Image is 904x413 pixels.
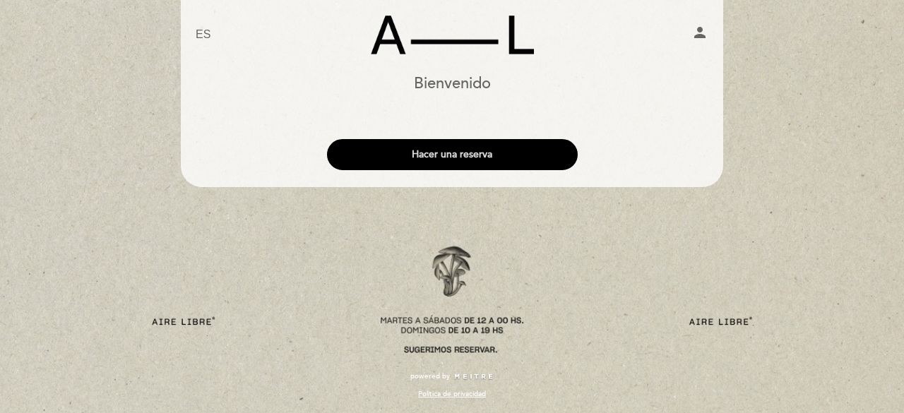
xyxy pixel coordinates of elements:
[691,24,708,46] button: person
[410,371,450,381] span: powered by
[327,139,578,170] button: Hacer una reserva
[414,76,491,92] h1: Bienvenido
[691,24,708,41] i: person
[410,371,494,381] a: powered by
[418,389,486,399] a: Política de privacidad
[364,16,540,54] a: Aire Libre
[453,373,494,381] img: MEITRE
